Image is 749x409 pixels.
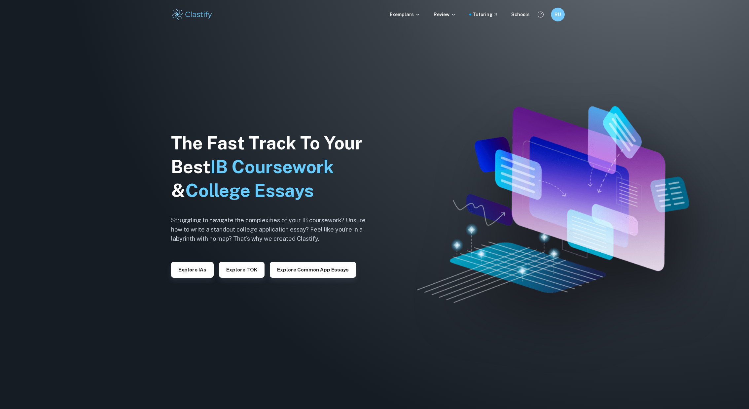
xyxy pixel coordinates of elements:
[171,262,214,278] button: Explore IAs
[219,262,265,278] button: Explore TOK
[219,266,265,272] a: Explore TOK
[185,180,314,201] span: College Essays
[390,11,420,18] p: Exemplars
[171,266,214,272] a: Explore IAs
[551,8,565,21] button: RU
[171,216,376,243] h6: Struggling to navigate the complexities of your IB coursework? Unsure how to write a standout col...
[210,156,334,177] span: IB Coursework
[511,11,530,18] a: Schools
[171,131,376,203] h1: The Fast Track To Your Best &
[171,8,213,21] img: Clastify logo
[473,11,498,18] a: Tutoring
[535,9,546,20] button: Help and Feedback
[270,266,356,272] a: Explore Common App essays
[417,106,689,302] img: Clastify hero
[270,262,356,278] button: Explore Common App essays
[554,11,562,18] h6: RU
[434,11,456,18] p: Review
